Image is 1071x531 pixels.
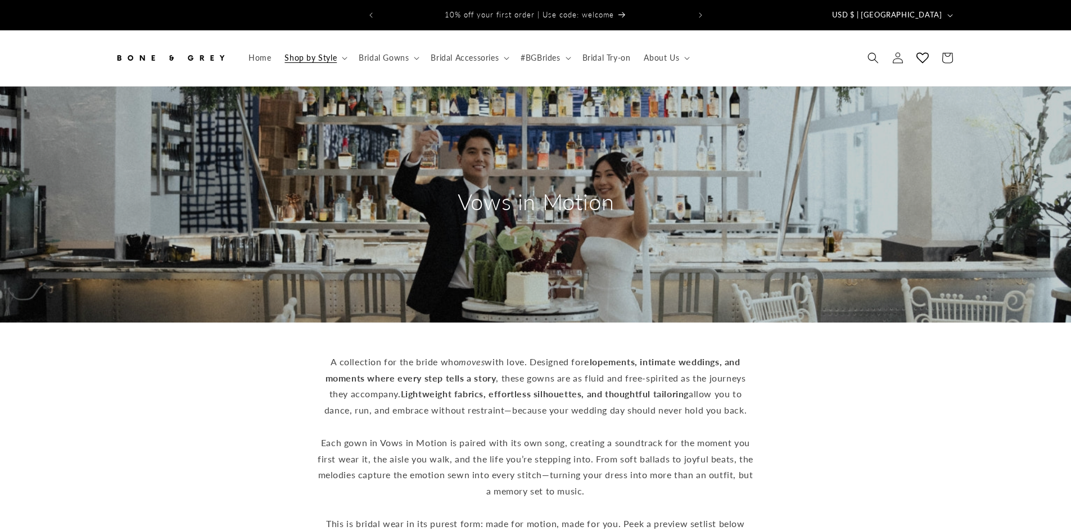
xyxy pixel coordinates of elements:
[359,4,383,26] button: Previous announcement
[248,53,271,63] span: Home
[429,187,643,216] h2: Vows in Motion
[637,46,694,70] summary: About Us
[278,46,352,70] summary: Shop by Style
[242,46,278,70] a: Home
[326,356,740,383] strong: elopements, intimate weddings, and moments where every step tells a story
[284,53,337,63] span: Shop by Style
[644,53,679,63] span: About Us
[521,53,560,63] span: #BGBrides
[576,46,638,70] a: Bridal Try-on
[832,10,942,21] span: USD $ | [GEOGRAPHIC_DATA]
[352,46,424,70] summary: Bridal Gowns
[359,53,409,63] span: Bridal Gowns
[401,388,689,399] strong: Lightweight fabrics, effortless silhouettes, and thoughtful tailoring
[861,46,885,70] summary: Search
[459,356,485,367] em: moves
[582,53,631,63] span: Bridal Try-on
[114,46,227,70] img: Bone and Grey Bridal
[110,42,231,75] a: Bone and Grey Bridal
[424,46,514,70] summary: Bridal Accessories
[514,46,575,70] summary: #BGBrides
[688,4,713,26] button: Next announcement
[825,4,957,26] button: USD $ | [GEOGRAPHIC_DATA]
[431,53,499,63] span: Bridal Accessories
[445,10,614,19] span: 10% off your first order | Use code: welcome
